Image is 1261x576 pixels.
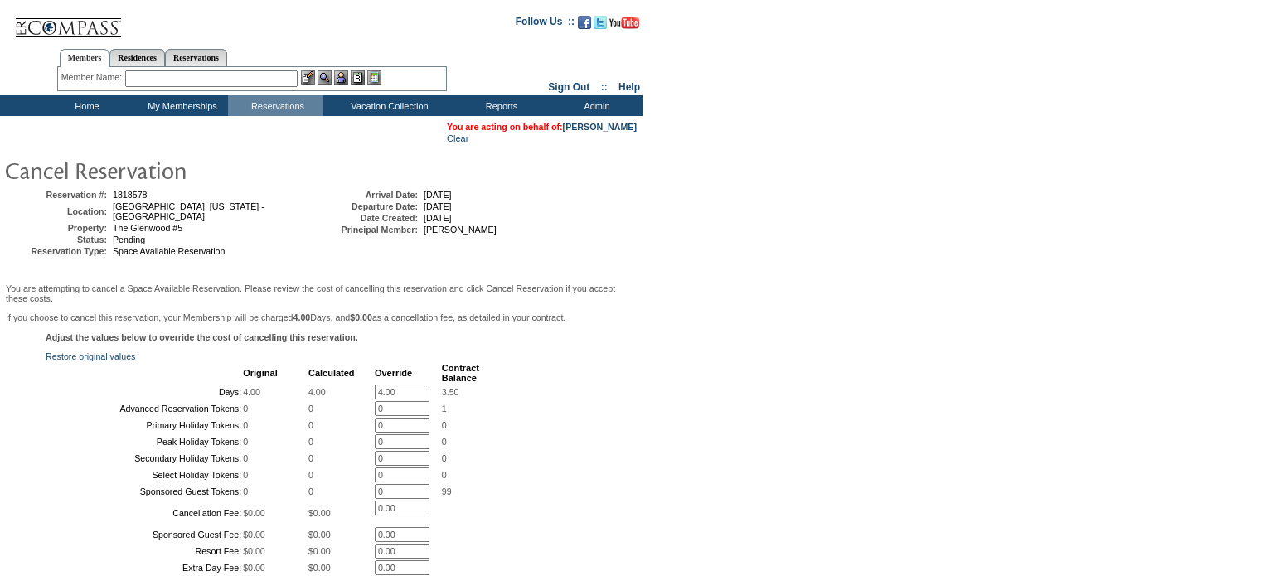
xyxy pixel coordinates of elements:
[243,530,265,540] span: $0.00
[243,368,278,378] b: Original
[46,332,358,342] b: Adjust the values below to override the cost of cancelling this reservation.
[7,223,107,233] td: Property:
[334,70,348,85] img: Impersonate
[47,385,241,399] td: Days:
[243,437,248,447] span: 0
[7,246,107,256] td: Reservation Type:
[318,201,418,211] td: Departure Date:
[47,527,241,542] td: Sponsored Guest Fee:
[308,437,313,447] span: 0
[47,401,241,416] td: Advanced Reservation Tokens:
[442,470,447,480] span: 0
[46,351,135,361] a: Restore original values
[318,225,418,235] td: Principal Member:
[243,486,248,496] span: 0
[442,486,452,496] span: 99
[318,213,418,223] td: Date Created:
[113,201,264,221] span: [GEOGRAPHIC_DATA], [US_STATE] - [GEOGRAPHIC_DATA]
[47,560,241,575] td: Extra Day Fee:
[447,133,468,143] a: Clear
[4,153,336,186] img: pgTtlCancelRes.gif
[165,49,227,66] a: Reservations
[548,81,589,93] a: Sign Out
[424,190,452,200] span: [DATE]
[594,21,607,31] a: Follow us on Twitter
[442,453,447,463] span: 0
[350,312,372,322] b: $0.00
[243,404,248,414] span: 0
[318,190,418,200] td: Arrival Date:
[228,95,323,116] td: Reservations
[442,404,447,414] span: 1
[7,235,107,244] td: Status:
[6,283,637,303] p: You are attempting to cancel a Space Available Reservation. Please review the cost of cancelling ...
[243,563,265,573] span: $0.00
[37,95,133,116] td: Home
[308,508,331,518] span: $0.00
[351,70,365,85] img: Reservations
[447,122,637,132] span: You are acting on behalf of:
[308,546,331,556] span: $0.00
[424,201,452,211] span: [DATE]
[243,546,265,556] span: $0.00
[547,95,643,116] td: Admin
[61,70,125,85] div: Member Name:
[301,70,315,85] img: b_edit.gif
[7,190,107,200] td: Reservation #:
[308,420,313,430] span: 0
[609,17,639,29] img: Subscribe to our YouTube Channel
[113,223,182,233] span: The Glenwood #5
[47,544,241,559] td: Resort Fee:
[308,387,326,397] span: 4.00
[308,404,313,414] span: 0
[47,418,241,433] td: Primary Holiday Tokens:
[113,246,225,256] span: Space Available Reservation
[113,235,145,244] span: Pending
[323,95,452,116] td: Vacation Collection
[243,420,248,430] span: 0
[452,95,547,116] td: Reports
[308,470,313,480] span: 0
[424,225,497,235] span: [PERSON_NAME]
[308,453,313,463] span: 0
[113,190,148,200] span: 1818578
[47,501,241,525] td: Cancellation Fee:
[308,530,331,540] span: $0.00
[367,70,381,85] img: b_calculator.gif
[424,213,452,223] span: [DATE]
[47,484,241,499] td: Sponsored Guest Tokens:
[308,563,331,573] span: $0.00
[6,312,637,322] p: If you choose to cancel this reservation, your Membership will be charged Days, and as a cancella...
[442,437,447,447] span: 0
[442,387,459,397] span: 3.50
[243,453,248,463] span: 0
[375,368,412,378] b: Override
[516,14,575,34] td: Follow Us ::
[308,368,355,378] b: Calculated
[60,49,110,67] a: Members
[7,201,107,221] td: Location:
[318,70,332,85] img: View
[578,16,591,29] img: Become our fan on Facebook
[133,95,228,116] td: My Memberships
[47,434,241,449] td: Peak Holiday Tokens:
[618,81,640,93] a: Help
[243,508,265,518] span: $0.00
[47,451,241,466] td: Secondary Holiday Tokens:
[14,4,122,38] img: Compass Home
[601,81,608,93] span: ::
[243,387,260,397] span: 4.00
[442,363,479,383] b: Contract Balance
[293,312,311,322] b: 4.00
[308,486,313,496] span: 0
[609,21,639,31] a: Subscribe to our YouTube Channel
[47,467,241,482] td: Select Holiday Tokens:
[563,122,637,132] a: [PERSON_NAME]
[578,21,591,31] a: Become our fan on Facebook
[109,49,165,66] a: Residences
[442,420,447,430] span: 0
[594,16,607,29] img: Follow us on Twitter
[243,470,248,480] span: 0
